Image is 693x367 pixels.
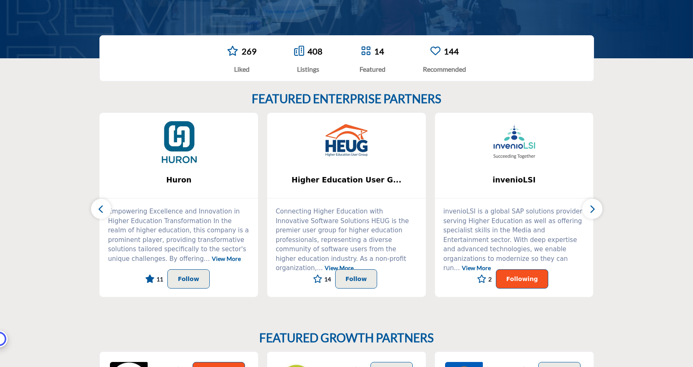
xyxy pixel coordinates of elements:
a: 269 [242,46,257,56]
a: Huron [99,169,258,191]
b: Huron [112,169,245,191]
a: View More [462,264,491,271]
h2: FEATURED GROWTH PARTNERS [259,331,434,345]
a: View More [325,264,354,271]
b: invenioLSI [448,169,581,191]
img: Huron [158,121,200,163]
span: Higher Education User G... [280,174,413,185]
a: Go to Featured [361,46,371,57]
p: Connecting Higher Education with Innovative Software Solutions HEUG is the premier user group for... [276,207,417,273]
span: ... [454,264,460,272]
button: Following [496,269,549,289]
button: Follow [167,269,210,289]
p: Empowering Excellence and Innovation in Higher Education Transformation In the realm of higher ed... [108,207,250,263]
a: 144 [444,46,459,56]
div: Listings [294,64,323,74]
a: Higher Education User G... [267,169,426,191]
i: Go to Liked [227,46,238,56]
span: ... [204,255,210,263]
p: Follow [346,274,367,284]
span: invenioLSI [448,174,581,185]
p: Follow [178,274,199,284]
h2: FEATURED ENTERPRISE PARTNERS [252,92,441,106]
span: Huron [112,174,245,185]
button: Follow [335,269,378,289]
span: 14 [324,275,331,284]
div: Recommended [423,64,466,74]
p: Following [506,274,538,284]
span: 2 [488,275,492,284]
a: 408 [307,46,323,56]
div: Featured [360,64,386,74]
a: invenioLSI [435,169,594,191]
img: Higher Education User Group (HEUG) [326,121,367,163]
img: invenioLSI [493,121,535,163]
span: ... [317,264,323,272]
b: Higher Education User Group (HEUG) [280,169,413,191]
div: Liked [227,64,257,74]
a: View More [212,255,241,262]
p: invenioLSI is a global SAP solutions provider serving Higher Education as well as offering specia... [443,207,585,273]
span: 11 [156,275,163,284]
a: 14 [374,46,384,56]
a: Go to Recommended [430,46,440,57]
